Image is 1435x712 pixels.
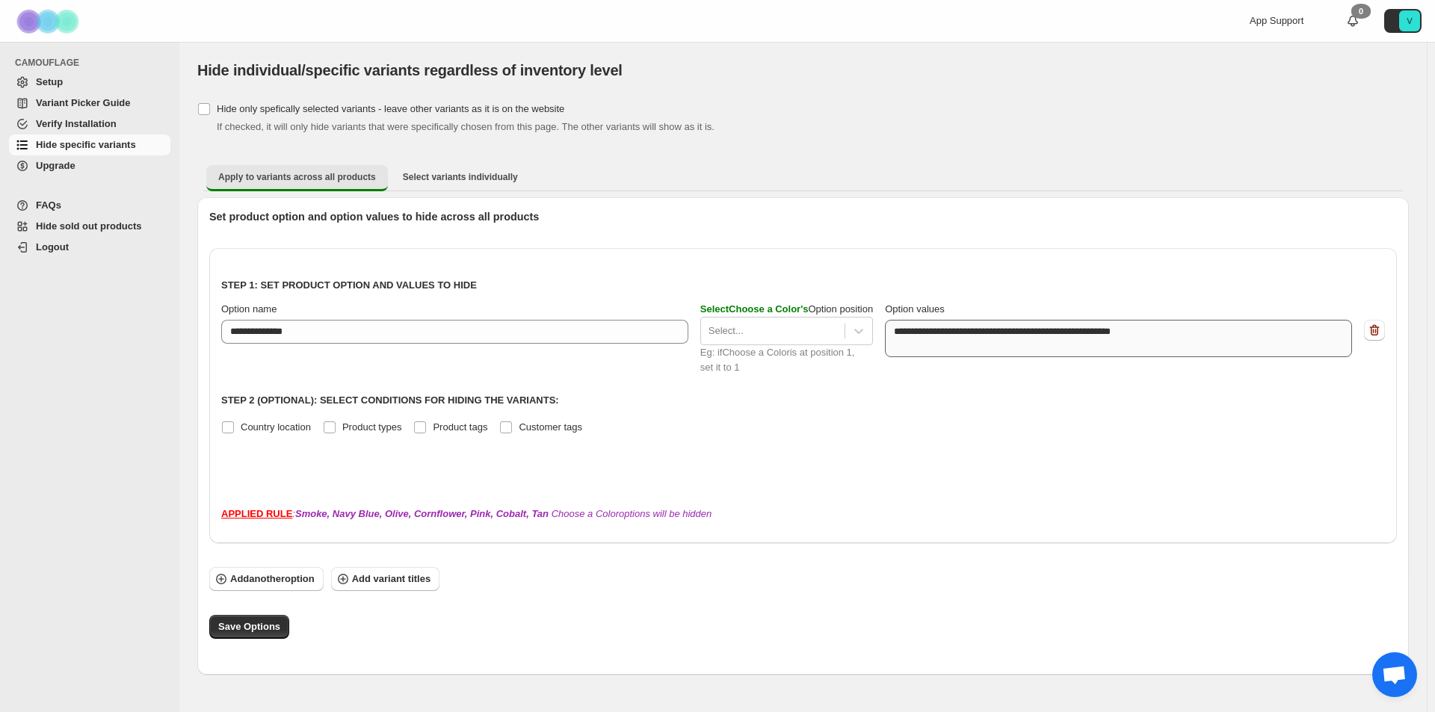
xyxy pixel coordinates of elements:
a: Hide specific variants [9,134,170,155]
a: Hide sold out products [9,216,170,237]
b: Smoke, Navy Blue, Olive, Cornflower, Pink, Cobalt, Tan [295,508,549,519]
p: Set product option and option values to hide across all products [209,209,1397,224]
span: FAQs [36,199,61,211]
span: App Support [1250,15,1303,26]
a: 0 [1345,13,1360,28]
span: Hide sold out products [36,220,142,232]
button: Save Options [209,615,289,639]
span: Product types [342,421,402,433]
span: Option position [700,303,873,315]
a: Upgrade [9,155,170,176]
span: Save Options [218,619,280,634]
span: Customer tags [519,421,582,433]
a: Variant Picker Guide [9,93,170,114]
span: Select Choose a Color 's [700,303,809,315]
span: Country location [241,421,311,433]
a: Logout [9,237,170,258]
span: Hide specific variants [36,139,136,150]
span: Avatar with initials V [1399,10,1420,31]
span: Logout [36,241,69,253]
div: Apply to variants across all products [197,197,1409,675]
a: Verify Installation [9,114,170,134]
span: Apply to variants across all products [218,171,376,183]
span: Select variants individually [403,171,518,183]
button: Apply to variants across all products [206,165,388,191]
div: : Choose a Color options will be hidden [221,507,1385,521]
span: Setup [36,76,63,87]
img: Camouflage [12,1,87,42]
a: Setup [9,72,170,93]
span: Product tags [433,421,487,433]
span: Variant Picker Guide [36,97,130,108]
span: Option name [221,303,277,315]
span: CAMOUFLAGE [15,57,172,69]
span: Upgrade [36,160,75,171]
span: If checked, it will only hide variants that were specifically chosen from this page. The other va... [217,121,715,132]
span: Add variant titles [352,572,430,586]
button: Avatar with initials V [1384,9,1422,33]
div: 0 [1351,4,1371,19]
span: Hide individual/specific variants regardless of inventory level [197,62,623,78]
button: Addanotheroption [209,567,324,591]
div: Eg: if Choose a Color is at position 1, set it to 1 [700,345,873,375]
strong: APPLIED RULE [221,508,292,519]
a: Open chat [1372,652,1417,697]
p: Step 1: Set product option and values to hide [221,278,1385,293]
button: Add variant titles [331,567,439,591]
span: Verify Installation [36,118,117,129]
a: FAQs [9,195,170,216]
span: Option values [885,303,945,315]
span: Add another option [230,572,315,586]
p: Step 2 (Optional): Select conditions for hiding the variants: [221,393,1385,408]
text: V [1407,16,1413,25]
span: Hide only spefically selected variants - leave other variants as it is on the website [217,103,564,114]
button: Select variants individually [391,165,530,189]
